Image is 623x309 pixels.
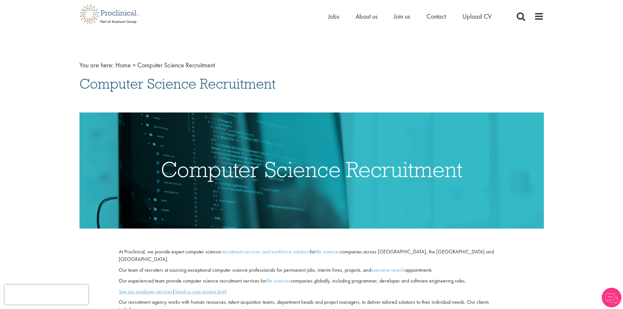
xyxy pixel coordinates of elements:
[405,266,433,273] span: appointments.
[119,277,504,285] p: Our experienced team provide computer science recruitment services for companies globally, includ...
[394,12,410,21] a: Join us
[316,248,340,255] a: life sciences
[371,266,405,273] a: executive search
[115,61,131,69] a: breadcrumb link
[119,288,172,295] a: See our employer services
[79,75,276,93] span: Computer Science Recruitment
[79,112,544,229] img: Computer Science Recruitment
[426,12,446,21] a: Contact
[5,285,88,304] iframe: reCAPTCHA
[602,288,621,307] img: Chatbot
[328,12,339,21] a: Jobs
[119,248,504,263] p: At Proclinical, we provide expert computer science for companies across [GEOGRAPHIC_DATA], the [G...
[132,61,136,69] span: >
[266,277,291,284] a: life sciences
[119,266,315,273] span: Our team of recruiters at sourcing exceptional computer science professionals for permanent jobs
[221,248,310,255] a: recruitment services and workforce solutions
[462,12,492,21] a: Upload CV
[137,61,215,69] span: Computer Science Recruitment
[355,12,377,21] a: About us
[79,61,114,69] span: You are here:
[119,288,504,296] p: |
[315,266,371,273] span: , interim hires, projects, and
[175,288,227,295] a: Send us your project brief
